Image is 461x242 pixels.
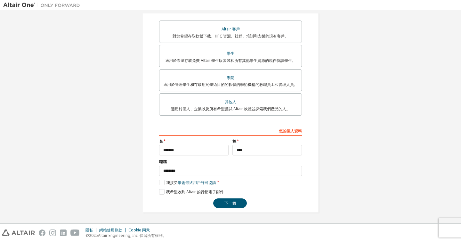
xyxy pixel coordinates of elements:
[159,159,167,164] font: 職稱
[279,128,302,134] font: 您的個人資料
[171,106,290,112] font: 適用於個人、企業以及所有希望嘗試 Altair 軟體並探索我們產品的人。
[85,227,93,233] font: 隱私
[99,227,122,233] font: 網站使用條款
[159,138,163,144] font: 名
[225,99,236,104] font: 其他人
[2,229,35,236] img: altair_logo.svg
[128,227,150,233] font: Cookie 同意
[85,233,89,238] font: ©
[213,198,247,208] button: 下一個
[60,229,67,236] img: linkedin.svg
[227,51,234,56] font: 學生
[166,180,178,185] font: 我接受
[3,2,83,8] img: 牽牛星一號
[224,200,236,206] font: 下一個
[163,82,298,87] font: 適用於管理學生和存取用於學術目的的軟體的學術機構的教職員工和管理人員。
[39,229,45,236] img: facebook.svg
[166,189,224,195] font: 我希望收到 Altair 的行銷電子郵件
[89,233,98,238] font: 2025
[49,229,56,236] img: instagram.svg
[165,58,296,63] font: 適用於希望存取免費 Altair 學生版套裝和所有其他學生資源的現任就讀學生。
[222,26,240,32] font: Altair 客戶
[70,229,80,236] img: youtube.svg
[185,180,216,185] font: 最終用戶許可協議
[232,138,236,144] font: 姓
[173,33,288,39] font: 對於希望存取軟體下載、HPC 資源、社群、培訓和支援的現有客戶。
[98,233,166,238] font: Altair Engineering, Inc. 保留所有權利。
[227,75,234,80] font: 學院
[178,180,185,185] font: 學術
